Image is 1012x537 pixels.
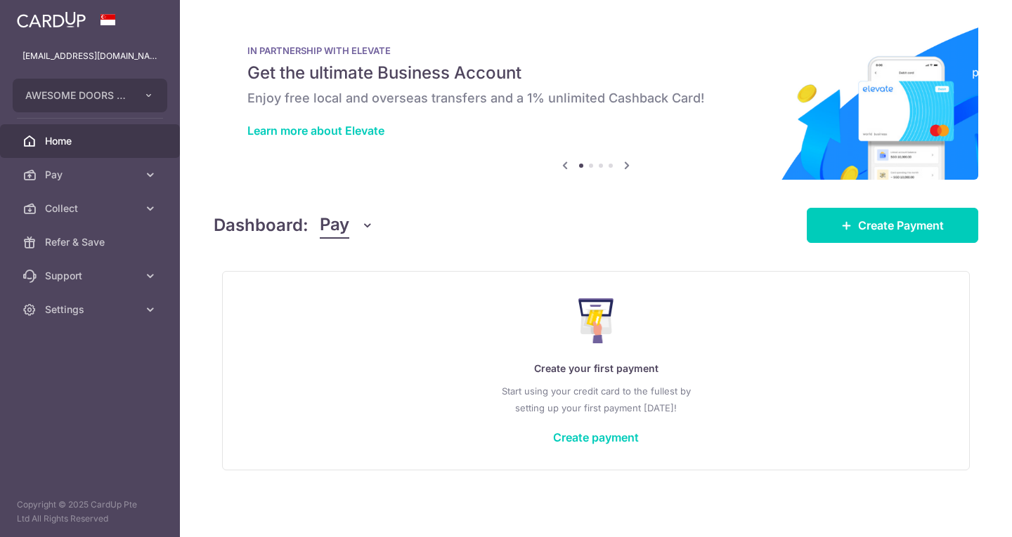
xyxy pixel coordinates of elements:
span: Pay [320,212,349,239]
span: Create Payment [858,217,944,234]
img: CardUp [17,11,86,28]
p: IN PARTNERSHIP WITH ELEVATE [247,45,945,56]
img: Renovation banner [214,22,978,180]
span: Support [45,269,138,283]
a: Create payment [553,430,639,444]
h4: Dashboard: [214,213,309,238]
p: [EMAIL_ADDRESS][DOMAIN_NAME] [22,49,157,63]
p: Start using your credit card to the fullest by setting up your first payment [DATE]! [251,383,941,416]
h6: Enjoy free local and overseas transfers and a 1% unlimited Cashback Card! [247,90,945,107]
img: Make Payment [578,298,614,343]
h5: Get the ultimate Business Account [247,62,945,84]
span: Settings [45,303,138,317]
a: Learn more about Elevate [247,124,384,138]
a: Create Payment [807,208,978,243]
button: AWESOME DOORS PTE. LTD. [13,79,167,112]
span: AWESOME DOORS PTE. LTD. [25,88,129,102]
span: Home [45,134,138,148]
button: Pay [320,212,374,239]
span: Refer & Save [45,235,138,249]
span: Pay [45,168,138,182]
p: Create your first payment [251,360,941,377]
span: Collect [45,201,138,216]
